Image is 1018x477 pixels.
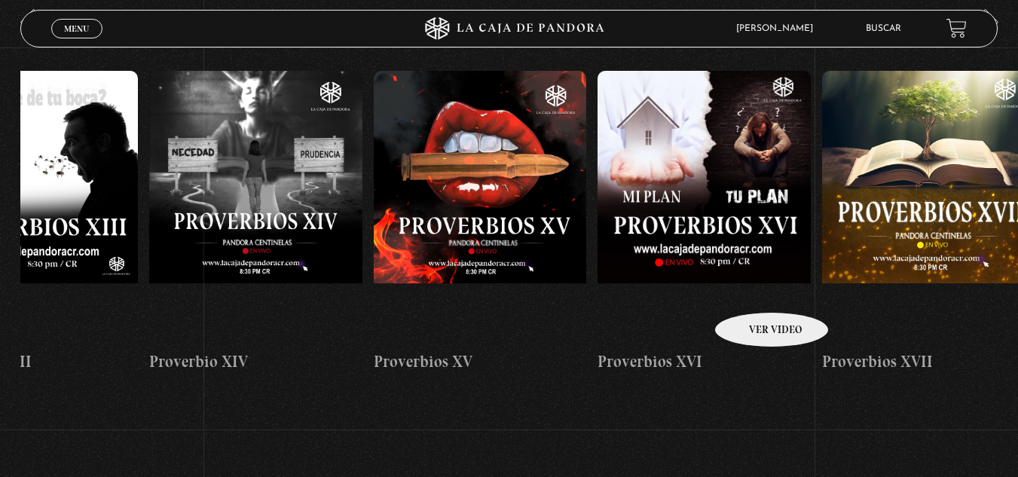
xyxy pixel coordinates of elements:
[946,18,967,38] a: View your shopping cart
[20,9,47,35] button: Previous
[598,47,811,397] a: Proverbios XVI
[374,350,587,374] h4: Proverbios XV
[59,36,94,47] span: Cerrar
[149,350,362,374] h4: Proverbio XIV
[972,9,998,35] button: Next
[598,350,811,374] h4: Proverbios XVI
[149,47,362,397] a: Proverbio XIV
[866,24,901,33] a: Buscar
[64,24,89,33] span: Menu
[374,47,587,397] a: Proverbios XV
[729,24,828,33] span: [PERSON_NAME]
